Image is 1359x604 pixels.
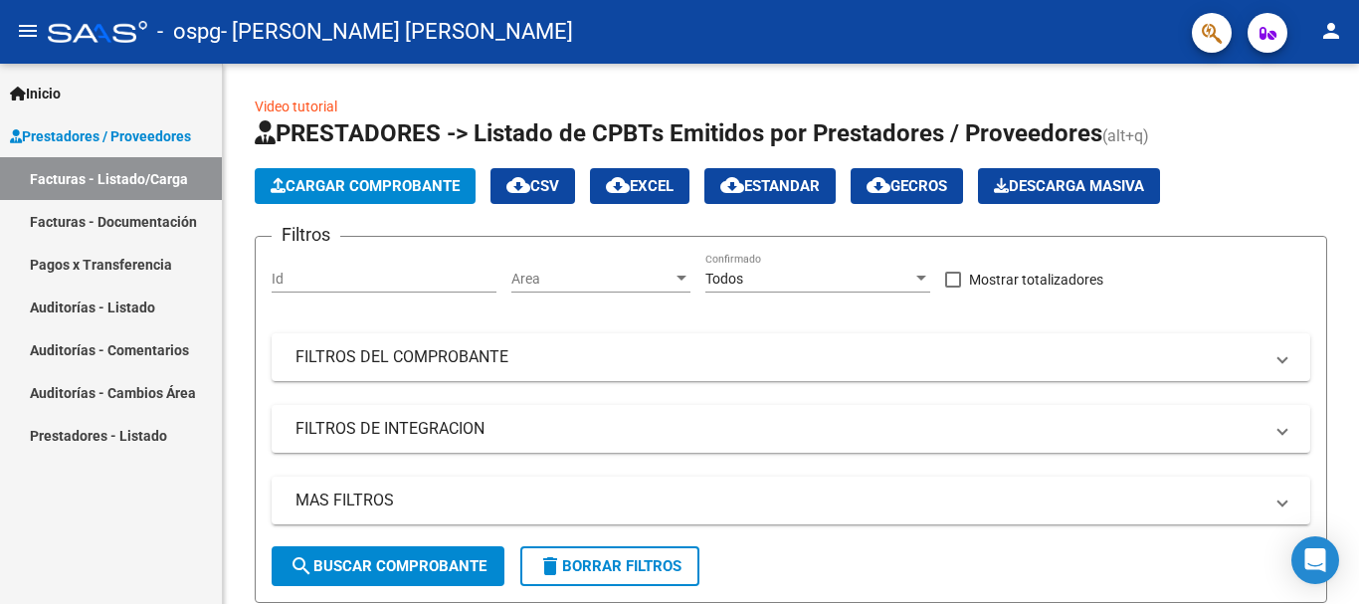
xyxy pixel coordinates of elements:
span: Area [511,271,673,288]
a: Video tutorial [255,99,337,114]
span: EXCEL [606,177,674,195]
span: Inicio [10,83,61,104]
mat-icon: cloud_download [867,173,890,197]
mat-expansion-panel-header: FILTROS DE INTEGRACION [272,405,1310,453]
mat-panel-title: MAS FILTROS [295,490,1262,511]
mat-icon: cloud_download [606,173,630,197]
mat-panel-title: FILTROS DEL COMPROBANTE [295,346,1262,368]
mat-icon: person [1319,19,1343,43]
button: Buscar Comprobante [272,546,504,586]
button: Descarga Masiva [978,168,1160,204]
span: Mostrar totalizadores [969,268,1103,292]
span: Buscar Comprobante [290,557,486,575]
mat-icon: delete [538,554,562,578]
app-download-masive: Descarga masiva de comprobantes (adjuntos) [978,168,1160,204]
span: Estandar [720,177,820,195]
span: CSV [506,177,559,195]
mat-icon: search [290,554,313,578]
h3: Filtros [272,221,340,249]
span: Todos [705,271,743,287]
span: Gecros [867,177,947,195]
mat-expansion-panel-header: MAS FILTROS [272,477,1310,524]
mat-expansion-panel-header: FILTROS DEL COMPROBANTE [272,333,1310,381]
mat-panel-title: FILTROS DE INTEGRACION [295,418,1262,440]
span: Cargar Comprobante [271,177,460,195]
mat-icon: menu [16,19,40,43]
button: Gecros [851,168,963,204]
span: - [PERSON_NAME] [PERSON_NAME] [221,10,573,54]
span: PRESTADORES -> Listado de CPBTs Emitidos por Prestadores / Proveedores [255,119,1102,147]
span: (alt+q) [1102,126,1149,145]
div: Open Intercom Messenger [1291,536,1339,584]
span: Prestadores / Proveedores [10,125,191,147]
span: - ospg [157,10,221,54]
span: Descarga Masiva [994,177,1144,195]
button: CSV [490,168,575,204]
button: Cargar Comprobante [255,168,476,204]
button: Borrar Filtros [520,546,699,586]
mat-icon: cloud_download [720,173,744,197]
button: EXCEL [590,168,689,204]
button: Estandar [704,168,836,204]
mat-icon: cloud_download [506,173,530,197]
span: Borrar Filtros [538,557,681,575]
